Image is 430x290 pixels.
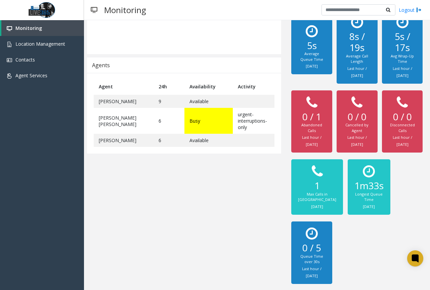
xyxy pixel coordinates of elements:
[7,73,12,79] img: 'icon'
[393,66,412,78] small: Last hour / [DATE]
[389,111,416,123] h2: 0 / 0
[298,111,325,123] h2: 0 / 1
[94,108,154,134] td: [PERSON_NAME] [PERSON_NAME]
[184,134,233,147] td: Available
[92,61,110,70] div: Agents
[393,135,412,147] small: Last hour / [DATE]
[15,25,42,31] span: Monitoring
[306,64,318,69] small: [DATE]
[347,66,367,78] small: Last hour / [DATE]
[354,192,384,203] div: Longest Queue Time
[347,135,367,147] small: Last hour / [DATE]
[343,53,371,65] div: Average Call Length
[298,242,325,254] h2: 0 / 5
[416,6,422,13] img: logout
[184,108,233,134] td: Busy
[15,72,47,79] span: Agent Services
[298,192,336,203] div: Max Calls in [GEOGRAPHIC_DATA]
[7,26,12,31] img: 'icon'
[298,254,325,265] div: Queue Time over 30s
[94,78,154,95] th: Agent
[94,95,154,108] td: [PERSON_NAME]
[154,108,184,134] td: 6
[154,134,184,147] td: 6
[343,122,371,133] div: Cancelled by Agent
[389,53,416,65] div: Avg Wrap-Up Time
[154,95,184,108] td: 9
[389,122,416,133] div: Disconnected Calls
[1,20,84,36] a: Monitoring
[343,111,371,123] h2: 0 / 0
[311,204,323,209] small: [DATE]
[302,266,321,278] small: Last hour / [DATE]
[91,2,97,18] img: pageIcon
[154,78,184,95] th: 24h
[298,51,325,62] div: Average Queue Time
[184,95,233,108] td: Available
[354,180,384,192] h2: 1m33s
[15,41,65,47] span: Location Management
[184,78,233,95] th: Availability
[389,31,416,53] h2: 5s / 17s
[298,40,325,51] h2: 5s
[302,135,321,147] small: Last hour / [DATE]
[233,108,274,134] td: urgent-interruptions-only
[298,122,325,133] div: Abandoned Calls
[15,56,35,63] span: Contacts
[233,78,274,95] th: Activity
[298,180,336,192] h2: 1
[94,134,154,147] td: [PERSON_NAME]
[363,204,375,209] small: [DATE]
[399,6,422,13] a: Logout
[101,2,149,18] h3: Monitoring
[7,57,12,63] img: 'icon'
[7,42,12,47] img: 'icon'
[343,31,371,53] h2: 8s / 19s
